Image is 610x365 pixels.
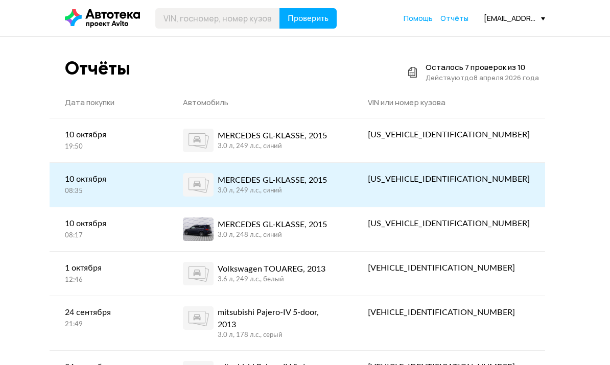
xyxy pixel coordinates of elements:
a: 1 октября12:46 [50,252,168,295]
a: 10 октября08:17 [50,207,168,251]
div: 3.0 л, 178 л.c., серый [218,331,337,340]
div: 10 октября [65,173,152,185]
div: Осталось 7 проверок из 10 [426,62,539,72]
a: [VEHICLE_IDENTIFICATION_NUMBER] [353,296,545,329]
div: 21:49 [65,320,152,329]
a: Отчёты [440,13,468,23]
div: [US_VEHICLE_IDENTIFICATION_NUMBER] [368,173,530,185]
div: MERCEDES GL-KLASSE, 2015 [218,130,327,142]
a: 24 сентября21:49 [50,296,168,339]
div: 3.0 л, 248 л.c., синий [218,231,327,240]
div: MERCEDES GL-KLASSE, 2015 [218,174,327,186]
div: 3.0 л, 249 л.c., синий [218,186,327,196]
div: 1 октября [65,262,152,274]
div: 3.0 л, 249 л.c., синий [218,142,327,151]
div: 3.6 л, 249 л.c., белый [218,275,325,284]
a: MERCEDES GL-KLASSE, 20153.0 л, 248 л.c., синий [168,207,353,251]
div: Действуют до 8 апреля 2026 года [426,72,539,83]
div: VIN или номер кузова [368,98,530,108]
div: 10 октября [65,129,152,141]
div: [VEHICLE_IDENTIFICATION_NUMBER] [368,262,530,274]
div: 08:17 [65,231,152,240]
span: Проверить [288,14,329,22]
a: mitsubishi Pajero-IV 5-door, 20133.0 л, 178 л.c., серый [168,296,353,350]
div: [VEHICLE_IDENTIFICATION_NUMBER] [368,306,530,319]
a: MERCEDES GL-KLASSE, 20153.0 л, 249 л.c., синий [168,118,353,162]
div: Автомобиль [183,98,337,108]
div: [US_VEHICLE_IDENTIFICATION_NUMBER] [368,217,530,230]
input: VIN, госномер, номер кузова [155,8,280,29]
div: mitsubishi Pajero-IV 5-door, 2013 [218,306,337,331]
div: MERCEDES GL-KLASSE, 2015 [218,218,327,231]
div: Дата покупки [65,98,152,108]
div: 24 сентября [65,306,152,319]
div: [EMAIL_ADDRESS][DOMAIN_NAME] [484,13,545,23]
a: MERCEDES GL-KLASSE, 20153.0 л, 249 л.c., синий [168,163,353,207]
a: [VEHICLE_IDENTIFICATION_NUMBER] [353,252,545,284]
a: 10 октября08:35 [50,163,168,206]
div: Volkswagen TOUAREG, 2013 [218,263,325,275]
div: 19:50 [65,142,152,152]
div: 08:35 [65,187,152,196]
a: Помощь [404,13,433,23]
button: Проверить [279,8,337,29]
a: [US_VEHICLE_IDENTIFICATION_NUMBER] [353,163,545,196]
div: 10 октября [65,217,152,230]
a: Volkswagen TOUAREG, 20133.6 л, 249 л.c., белый [168,252,353,296]
a: 10 октября19:50 [50,118,168,162]
div: 12:46 [65,276,152,285]
a: [US_VEHICLE_IDENTIFICATION_NUMBER] [353,118,545,151]
div: [US_VEHICLE_IDENTIFICATION_NUMBER] [368,129,530,141]
a: [US_VEHICLE_IDENTIFICATION_NUMBER] [353,207,545,240]
div: Отчёты [65,57,130,79]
